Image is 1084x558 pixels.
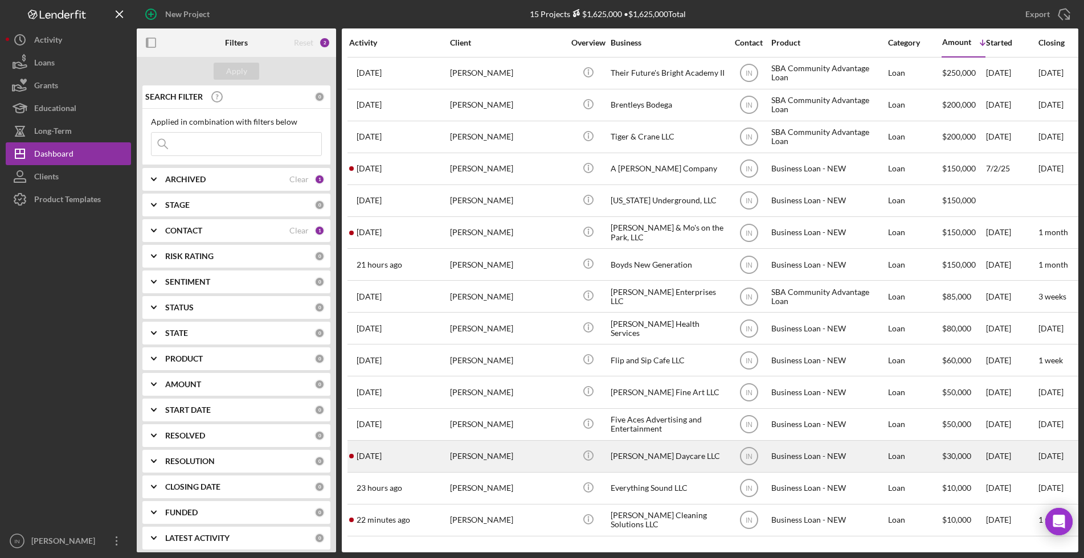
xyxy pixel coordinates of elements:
div: Business Loan - NEW [771,473,885,503]
div: 0 [314,277,325,287]
b: CLOSING DATE [165,482,220,491]
text: IN [746,261,752,269]
div: [PERSON_NAME] [28,530,103,555]
div: [DATE] [986,313,1037,343]
b: Filters [225,38,248,47]
div: Boyds New Generation [611,249,725,280]
div: Business Loan - NEW [771,345,885,375]
button: Grants [6,74,131,97]
time: 2025-08-19 15:20 [357,420,382,429]
div: [PERSON_NAME] [450,281,564,311]
div: Started [986,38,1037,47]
div: 1 [314,225,325,236]
time: 2025-04-25 12:19 [357,100,382,109]
a: Activity [6,28,131,51]
div: 0 [314,379,325,389]
span: $150,000 [942,163,976,173]
div: Dashboard [34,142,73,168]
div: [DATE] [986,377,1037,407]
div: 7/2/25 [986,154,1037,184]
span: $250,000 [942,68,976,77]
div: [PERSON_NAME] [450,409,564,440]
div: Activity [349,38,449,47]
time: [DATE] [1038,451,1063,461]
div: [PERSON_NAME] [450,186,564,216]
text: IN [746,325,752,333]
div: 0 [314,92,325,102]
div: Business Loan - NEW [771,313,885,343]
div: Loan [888,218,941,248]
div: 15 Projects • $1,625,000 Total [530,9,686,19]
div: Business Loan - NEW [771,505,885,535]
time: 2025-09-03 18:33 [357,260,402,269]
div: [PERSON_NAME] [450,313,564,343]
div: 0 [314,302,325,313]
div: [PERSON_NAME] [450,377,564,407]
div: Apply [226,63,247,80]
div: Loan [888,186,941,216]
button: Long-Term [6,120,131,142]
div: 2 [319,37,330,48]
div: [PERSON_NAME] [450,345,564,375]
time: [DATE] [1038,132,1063,141]
time: 1 week [1038,355,1063,365]
time: [DATE] [1038,68,1063,77]
div: Overview [567,38,610,47]
div: Flip and Sip Cafe LLC [611,345,725,375]
div: New Project [165,3,210,26]
text: IN [746,421,752,429]
div: [PERSON_NAME] & Mo's on the Park, LLC [611,218,725,248]
div: Product Templates [34,188,101,214]
time: 2025-09-02 22:58 [357,196,382,205]
div: [PERSON_NAME] [450,154,564,184]
text: IN [746,69,752,77]
text: IN [746,229,752,237]
div: 0 [314,200,325,210]
b: SENTIMENT [165,277,210,286]
b: STATE [165,329,188,338]
div: [PERSON_NAME] [450,249,564,280]
div: Tiger & Crane LLC [611,122,725,152]
div: Business Loan - NEW [771,154,885,184]
div: [DATE] [986,441,1037,471]
a: Educational [6,97,131,120]
span: $80,000 [942,323,971,333]
div: [PERSON_NAME] Cleaning Solutions LLC [611,505,725,535]
div: Five Aces Advertising and Entertainment [611,409,725,440]
b: SEARCH FILTER [145,92,203,101]
div: [DATE] [986,249,1037,280]
div: [PERSON_NAME] Daycare LLC [611,441,725,471]
a: Product Templates [6,188,131,211]
b: LATEST ACTIVITY [165,534,230,543]
text: IN [746,356,752,364]
div: Everything Sound LLC [611,473,725,503]
div: Grants [34,74,58,100]
button: Loans [6,51,131,74]
div: Export [1025,3,1050,26]
b: RESOLVED [165,431,205,440]
span: $200,000 [942,132,976,141]
div: Reset [294,38,313,47]
text: IN [746,165,752,173]
time: 2025-09-03 16:00 [357,483,402,493]
text: IN [746,516,752,524]
div: Loan [888,473,941,503]
div: Applied in combination with filters below [151,117,322,126]
div: [DATE] [986,90,1037,120]
div: [DATE] [986,218,1037,248]
b: CONTACT [165,226,202,235]
time: [DATE] [1038,163,1063,173]
div: 0 [314,533,325,543]
div: Loan [888,409,941,440]
span: $10,000 [942,515,971,524]
text: IN [746,101,752,109]
div: Business Loan - NEW [771,186,885,216]
span: $150,000 [942,195,976,205]
div: Loan [888,441,941,471]
div: Clear [289,175,309,184]
div: [US_STATE] Underground, LLC [611,186,725,216]
div: Loan [888,345,941,375]
div: Loans [34,51,55,77]
div: Activity [34,28,62,54]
